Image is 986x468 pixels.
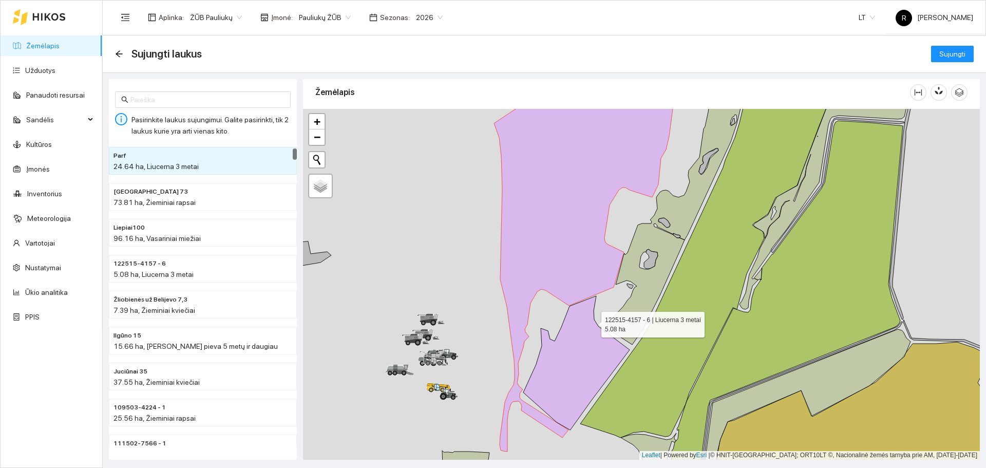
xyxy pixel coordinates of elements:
span: 109503-4224 - 1 [113,403,166,413]
span: menu-fold [121,13,130,22]
span: Žliobienės už Belijevo 7,3 [113,295,187,305]
span: 37.55 ha, Žieminiai kviečiai [113,378,200,386]
a: Vartotojai [25,239,55,247]
a: Leaflet [642,452,660,459]
a: Ūkio analitika [25,288,68,296]
span: Pasirinkite laukus sujungimui. Galite pasirinkti, tik 2 laukus kurie yra arti vienas kito. [131,116,289,135]
button: column-width [910,84,926,101]
span: | [709,452,710,459]
div: Atgal [115,50,123,59]
a: Zoom out [309,129,325,145]
span: Įmonė : [271,12,293,23]
span: − [314,130,320,143]
span: Sujungti laukus [131,46,202,62]
button: Initiate a new search [309,152,325,167]
a: Meteorologija [27,214,71,222]
span: 2026 [416,10,443,25]
span: [PERSON_NAME] [896,13,973,22]
span: Liepiai100 [113,223,145,233]
span: Drobiškių 73 [113,187,188,197]
div: | Powered by © HNIT-[GEOGRAPHIC_DATA]; ORT10LT ©, Nacionalinė žemės tarnyba prie AM, [DATE]-[DATE] [639,451,980,460]
span: layout [148,13,156,22]
span: + [314,115,320,128]
a: Layers [309,175,332,197]
span: Sujungti [939,48,965,60]
a: Inventorius [27,190,62,198]
span: Aplinka : [159,12,184,23]
span: 73.81 ha, Žieminiai rapsai [113,198,196,207]
span: Ilgūno 15 [113,331,141,341]
span: 25.56 ha, Žieminiai rapsai [113,414,196,422]
a: Kultūros [26,140,52,148]
span: arrow-left [115,50,123,58]
a: Panaudoti resursai [26,91,85,99]
span: 96.16 ha, Vasariniai miežiai [113,234,201,242]
span: 122515-4157 - 6 [113,259,166,269]
span: Sandėlis [26,109,85,130]
span: 7.39 ha, Žieminiai kviečiai [113,306,195,314]
span: column-width [911,88,926,97]
span: 5.08 ha, Liucerna 3 metai [113,270,194,278]
span: ŽŪB Pauliukų [190,10,242,25]
button: Sujungti [931,46,974,62]
span: search [121,96,128,103]
span: 15.66 ha, [PERSON_NAME] pieva 5 metų ir daugiau [113,342,278,350]
button: menu-fold [115,7,136,28]
span: info-circle [115,113,127,125]
a: Zoom in [309,114,325,129]
a: Esri [696,452,707,459]
span: Juciūnai 35 [113,367,147,377]
span: Parf [113,151,126,161]
a: Žemėlapis [26,42,60,50]
span: 111502-7566 - 1 [113,439,166,448]
span: Sezonas : [380,12,410,23]
a: PPIS [25,313,40,321]
span: 24.64 ha, Liucerna 3 metai [113,162,199,171]
a: Užduotys [25,66,55,74]
span: shop [260,13,269,22]
span: R [902,10,906,26]
span: calendar [369,13,377,22]
a: Įmonės [26,165,50,173]
div: Žemėlapis [315,78,910,107]
input: Paieška [130,94,285,105]
span: LT [859,10,875,25]
a: Nustatymai [25,264,61,272]
span: Pauliukų ŽŪB [299,10,351,25]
